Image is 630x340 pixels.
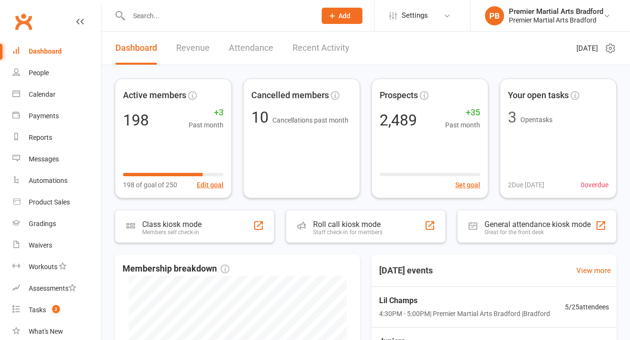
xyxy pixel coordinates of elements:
span: 5 / 25 attendees [565,302,609,312]
a: Tasks 2 [12,299,101,321]
a: Recent Activity [292,32,349,65]
div: Staff check-in for members [313,229,382,236]
span: 2 [52,305,60,313]
span: 198 of goal of 250 [123,180,177,190]
span: Lil Champs [379,295,550,307]
span: 0 overdue [581,180,608,190]
div: 2,489 [380,113,417,128]
div: Dashboard [29,47,62,55]
div: Reports [29,134,52,141]
span: Open tasks [520,116,552,124]
a: Revenue [176,32,210,65]
a: Gradings [12,213,101,235]
div: Premier Martial Arts Bradford [509,7,603,16]
a: Reports [12,127,101,148]
div: Great for the front desk [484,229,591,236]
a: Calendar [12,84,101,105]
span: Prospects [380,89,418,102]
div: Automations [29,177,67,184]
span: 2 Due [DATE] [508,180,544,190]
span: +3 [189,106,224,120]
span: 4:30PM - 5:00PM | Premier Martial Arts Bradford | Bradford [379,308,550,319]
div: People [29,69,49,77]
span: [DATE] [576,43,598,54]
a: Dashboard [115,32,157,65]
span: Settings [402,5,428,26]
div: What's New [29,328,63,335]
a: Messages [12,148,101,170]
a: Assessments [12,278,101,299]
input: Search... [126,9,309,23]
div: Roll call kiosk mode [313,220,382,229]
a: Dashboard [12,41,101,62]
div: Class kiosk mode [142,220,202,229]
div: Assessments [29,284,76,292]
span: +35 [445,106,480,120]
span: Cancellations past month [272,116,349,124]
button: Add [322,8,362,24]
span: Membership breakdown [123,262,229,276]
button: Set goal [455,180,480,190]
a: Automations [12,170,101,192]
a: Payments [12,105,101,127]
a: Product Sales [12,192,101,213]
div: Members self check-in [142,229,202,236]
div: Payments [29,112,59,120]
div: Premier Martial Arts Bradford [509,16,603,24]
div: General attendance kiosk mode [484,220,591,229]
a: Clubworx [11,10,35,34]
span: Past month [189,120,224,130]
div: Waivers [29,241,52,249]
span: Cancelled members [251,89,329,102]
a: Attendance [229,32,273,65]
span: Your open tasks [508,89,569,102]
div: 3 [508,110,517,125]
div: PB [485,6,504,25]
div: Calendar [29,91,56,98]
a: Waivers [12,235,101,256]
span: Active members [123,89,186,102]
h3: [DATE] events [371,262,440,279]
span: 10 [251,108,272,126]
span: Past month [445,120,480,130]
div: 198 [123,113,149,128]
div: Tasks [29,306,46,314]
div: Workouts [29,263,57,271]
a: Workouts [12,256,101,278]
div: Messages [29,155,59,163]
a: View more [576,265,611,276]
a: People [12,62,101,84]
button: Edit goal [197,180,224,190]
div: Gradings [29,220,56,227]
span: Add [338,12,350,20]
div: Product Sales [29,198,70,206]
